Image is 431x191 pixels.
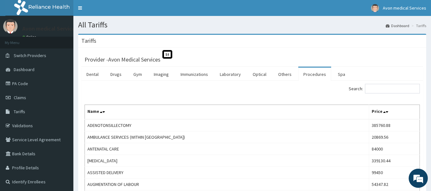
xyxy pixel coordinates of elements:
th: Name [85,105,369,120]
td: 99450 [369,167,420,179]
h3: Provider - Avon Medical Services [85,57,160,62]
a: Imaging [149,68,174,81]
a: Gym [128,68,147,81]
span: Dashboard [14,67,34,72]
h1: All Tariffs [78,21,426,29]
a: Drugs [105,68,127,81]
td: 385760.88 [369,119,420,131]
span: Switch Providers [14,53,46,58]
span: Tariffs [14,109,25,114]
a: Others [273,68,297,81]
a: Optical [248,68,271,81]
td: AMBULANCE SERVICES (WITHIN [GEOGRAPHIC_DATA]) [85,131,369,143]
img: User Image [371,4,379,12]
p: Avon medical Services [22,26,78,32]
a: Procedures [298,68,331,81]
a: Online [22,35,38,39]
a: Immunizations [175,68,213,81]
td: 54347.82 [369,179,420,190]
a: Spa [333,68,350,81]
img: User Image [3,19,18,33]
td: 339130.44 [369,155,420,167]
td: ADENOTONSILLECTOMY [85,119,369,131]
a: Dental [81,68,104,81]
span: Avon medical Services [383,5,426,11]
span: Claims [14,95,26,100]
a: Dashboard [386,23,409,28]
td: [MEDICAL_DATA] [85,155,369,167]
td: 20869.56 [369,131,420,143]
label: Search: [349,84,420,93]
input: Search: [365,84,420,93]
li: Tariffs [410,23,426,28]
td: 84000 [369,143,420,155]
td: ANTENATAL CARE [85,143,369,155]
th: Price [369,105,420,120]
span: St [162,50,172,59]
h3: Tariffs [81,38,96,44]
td: ASSISTED DELIVERY [85,167,369,179]
td: AUGMENTATION OF LABOUR [85,179,369,190]
a: Laboratory [215,68,246,81]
